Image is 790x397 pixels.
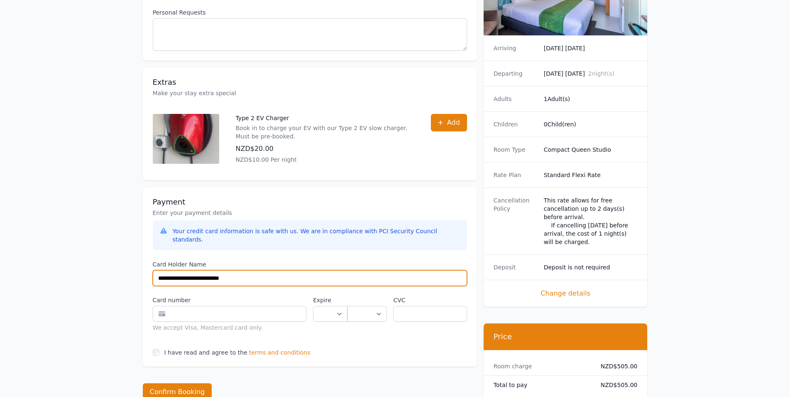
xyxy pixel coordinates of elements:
label: Card number [153,296,307,304]
dd: [DATE] [DATE] [544,69,638,78]
h3: Price [494,332,638,342]
dt: Arriving [494,44,537,52]
h3: Payment [153,197,467,207]
label: Personal Requests [153,8,467,17]
dd: 1 Adult(s) [544,95,638,103]
dd: Standard Flexi Rate [544,171,638,179]
label: CVC [393,296,467,304]
dt: Deposit [494,263,537,271]
dt: Room charge [494,362,587,370]
div: Your credit card information is safe with us. We are in compliance with PCI Security Council stan... [173,227,460,244]
dt: Total to pay [494,381,587,389]
p: NZD$20.00 [236,144,414,154]
p: Type 2 EV Charger [236,114,414,122]
dt: Adults [494,95,537,103]
dd: Compact Queen Studio [544,145,638,154]
span: 2 night(s) [588,70,614,77]
p: Enter your payment details [153,209,467,217]
dd: NZD$505.00 [594,362,638,370]
p: Make your stay extra special [153,89,467,97]
dt: Children [494,120,537,128]
dt: Room Type [494,145,537,154]
p: Book in to charge your EV with our Type 2 EV slow charger. Must be pre-booked. [236,124,414,141]
h3: Extras [153,77,467,87]
dt: Departing [494,69,537,78]
dd: 0 Child(ren) [544,120,638,128]
label: I have read and agree to the [164,349,247,356]
button: Add [431,114,467,131]
div: We accept Visa, Mastercard card only. [153,323,307,332]
label: Expire [313,296,347,304]
div: This rate allows for free cancellation up to 2 days(s) before arrival. If cancelling [DATE] befor... [544,196,638,246]
span: Add [447,118,460,128]
dd: [DATE] [DATE] [544,44,638,52]
dd: NZD$505.00 [594,381,638,389]
span: Change details [494,289,638,298]
label: Card Holder Name [153,260,467,269]
dd: Deposit is not required [544,263,638,271]
span: terms and conditions [249,348,311,357]
label: . [347,296,386,304]
dt: Cancellation Policy [494,196,537,246]
p: NZD$10.00 Per night [236,155,414,164]
dt: Rate Plan [494,171,537,179]
img: Type 2 EV Charger [153,114,219,164]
